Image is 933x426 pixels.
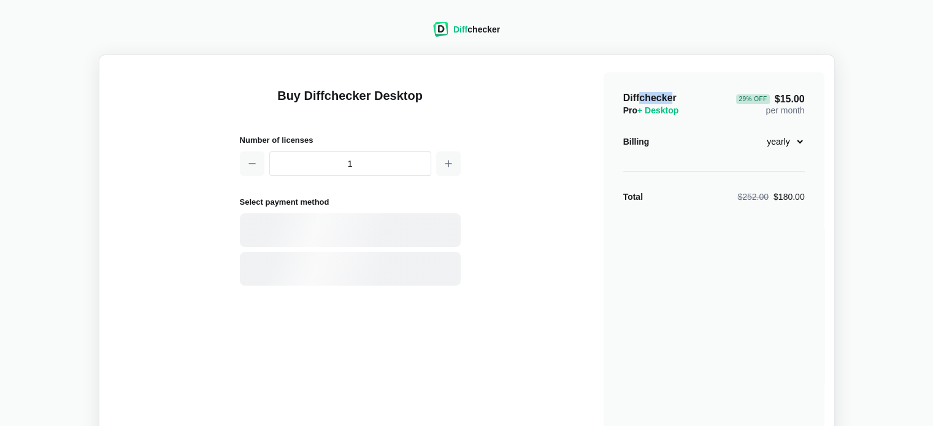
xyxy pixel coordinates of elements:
span: + Desktop [637,105,678,115]
h2: Number of licenses [240,134,461,146]
span: Diff [453,25,467,34]
div: $180.00 [737,191,804,203]
h1: Buy Diffchecker Desktop [240,87,461,119]
strong: Total [623,192,643,202]
div: Billing [623,135,650,148]
span: $15.00 [736,94,804,104]
input: 1 [269,151,431,176]
span: $252.00 [737,192,769,202]
h2: Select payment method [240,196,461,208]
a: Diffchecker logoDiffchecker [433,29,500,39]
img: Diffchecker logo [433,22,448,37]
span: Diffchecker [623,93,677,103]
div: per month [736,92,804,116]
span: Pro [623,105,679,115]
div: checker [453,23,500,36]
div: 29 % Off [736,94,769,104]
